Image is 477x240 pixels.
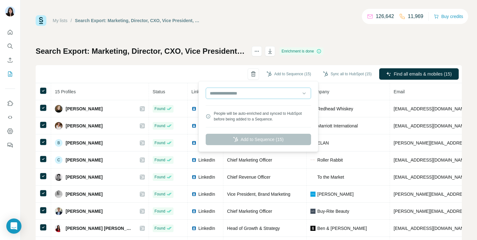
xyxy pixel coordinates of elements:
span: LinkedIn [191,89,208,94]
span: LinkedIn [198,225,215,231]
button: Buy credits [434,12,463,21]
span: Found [155,106,165,112]
div: B [55,139,62,147]
span: Company [310,89,329,94]
img: LinkedIn logo [191,209,197,214]
img: Surfe Logo [36,15,46,26]
span: Marriott International [317,123,358,129]
span: Found [155,208,165,214]
img: LinkedIn logo [191,192,197,197]
img: LinkedIn logo [191,123,197,128]
img: Avatar [55,105,62,113]
span: 15 Profiles [55,89,76,94]
span: Vice President, Brand Marketing [227,192,291,197]
span: [PERSON_NAME] [66,123,103,129]
img: Avatar [55,173,62,181]
span: LinkedIn [198,157,215,163]
p: 126,642 [376,13,394,20]
a: My lists [53,18,68,23]
button: Find all emails & mobiles (15) [379,68,459,80]
span: Email [394,89,405,94]
span: [EMAIL_ADDRESS][DOMAIN_NAME] [394,226,468,231]
span: Buy-Rite Beauty [317,208,349,214]
img: Avatar [55,225,62,232]
span: [PERSON_NAME] [PERSON_NAME] [66,225,133,231]
img: company-logo [310,226,315,231]
span: Find all emails & mobiles (15) [394,71,452,77]
span: [EMAIL_ADDRESS][DOMAIN_NAME] [394,123,468,128]
img: Avatar [5,6,15,16]
img: LinkedIn logo [191,175,197,180]
span: [PERSON_NAME] [66,208,103,214]
span: [PERSON_NAME] [66,140,103,146]
span: [EMAIL_ADDRESS][DOMAIN_NAME] [394,106,468,111]
span: [EMAIL_ADDRESS][DOMAIN_NAME] [394,175,468,180]
span: Chief Marketing Officer [227,157,272,163]
span: [PERSON_NAME] [66,174,103,180]
span: Found [155,225,165,231]
img: company-logo [310,177,315,177]
span: Head of Growth & Strategy [227,226,280,231]
img: LinkedIn logo [191,140,197,145]
span: Found [155,140,165,146]
img: Avatar [55,122,62,130]
button: Enrich CSV [5,54,15,66]
button: Use Surfe API [5,112,15,123]
li: / [71,17,72,24]
img: company-logo [310,159,315,160]
p: 11,969 [408,13,423,20]
h1: Search Export: Marketing, Director, CXO, Vice President, Strategic, [GEOGRAPHIC_DATA], Retail App... [36,46,246,56]
button: actions [252,46,262,56]
img: company-logo [310,192,315,197]
button: Use Surfe on LinkedIn [5,98,15,109]
span: ELAN [317,140,329,146]
span: To the Market [317,174,344,180]
span: [PERSON_NAME] [66,157,103,163]
button: Quick start [5,27,15,38]
button: Add to Sequence (15) [262,69,315,79]
span: Roller Rabbit [317,157,343,163]
span: LinkedIn [198,174,215,180]
img: LinkedIn logo [191,106,197,111]
img: Avatar [55,190,62,198]
div: Open Intercom Messenger [6,218,21,234]
button: Search [5,40,15,52]
span: Found [155,157,165,163]
button: Sync all to HubSpot (15) [319,69,376,79]
img: company-logo [310,209,315,214]
span: Found [155,191,165,197]
span: [PERSON_NAME] [66,106,103,112]
button: Feedback [5,139,15,151]
span: Found [155,123,165,129]
div: C [55,156,62,164]
img: LinkedIn logo [191,157,197,163]
span: Status [153,89,165,94]
span: [PERSON_NAME] [66,191,103,197]
div: People will be auto-enriched and synced to HubSpot before being added to a Sequence. [214,111,311,122]
div: Search Export: Marketing, Director, CXO, Vice President, Strategic, [GEOGRAPHIC_DATA], Retail App... [75,17,200,24]
span: Ben & [PERSON_NAME] [317,225,367,231]
span: Found [155,174,165,180]
span: [PERSON_NAME] [317,191,354,197]
div: Enrichment is done [280,47,323,55]
button: My lists [5,68,15,80]
button: Dashboard [5,126,15,137]
span: Chief Revenue Officer [227,175,270,180]
span: LinkedIn [198,191,215,197]
span: LinkedIn [198,208,215,214]
span: Redhead Whiskey [317,106,353,112]
span: Chief Marketing Officer [227,209,272,214]
img: LinkedIn logo [191,226,197,231]
span: [EMAIL_ADDRESS][DOMAIN_NAME] [394,157,468,163]
img: Avatar [55,207,62,215]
